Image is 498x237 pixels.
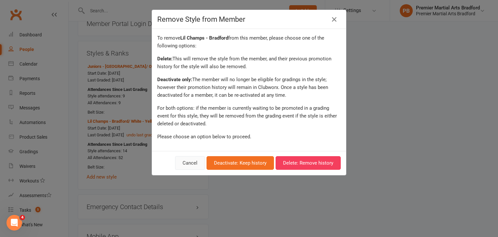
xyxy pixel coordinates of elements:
strong: Delete: [157,56,172,62]
div: Please choose an option below to proceed. [157,133,341,141]
a: Close [329,14,339,25]
span: 4 [20,215,25,220]
div: The member will no longer be eligible for gradings in the style; however their promotion history ... [157,76,341,99]
button: Cancel [175,156,205,170]
div: To remove from this member, please choose one of the following options: [157,34,341,50]
button: Delete: Remove history [276,156,341,170]
div: This will remove the style from the member, and their previous promotion history for the style wi... [157,55,341,70]
strong: Lil Champs - Bradford [180,35,228,41]
div: For both options: if the member is currently waiting to be promoted in a grading event for this s... [157,104,341,128]
h4: Remove Style from Member [157,15,341,23]
strong: Deactivate only: [157,77,192,82]
iframe: Intercom live chat [6,215,22,231]
button: Deactivate: Keep history [207,156,274,170]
